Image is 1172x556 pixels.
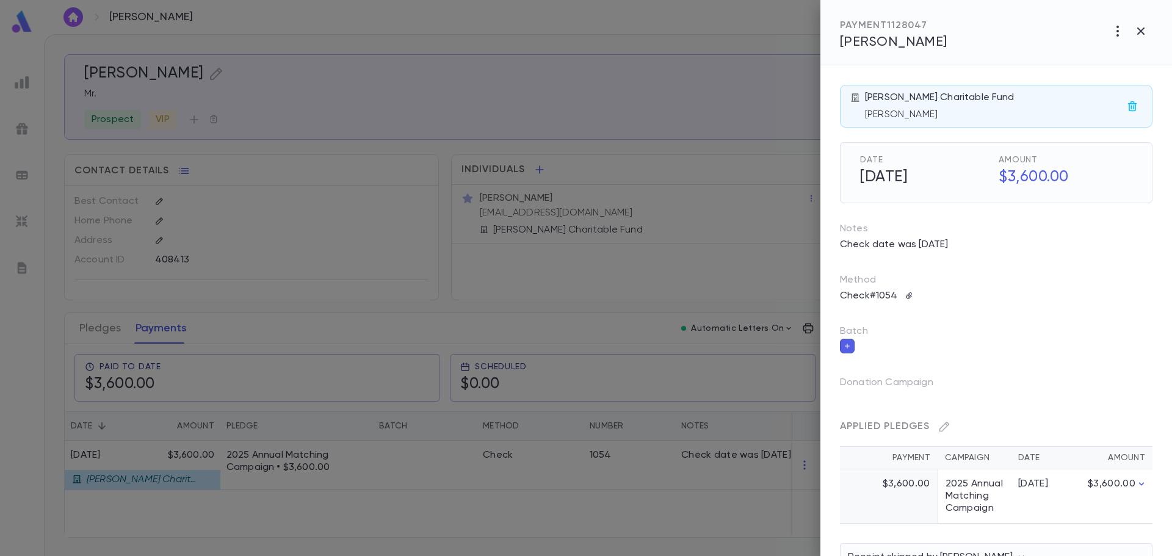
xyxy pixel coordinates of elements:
p: Donation Campaign [840,373,953,397]
span: [PERSON_NAME] [840,35,947,49]
td: 2025 Annual Matching Campaign [938,469,1011,524]
p: Batch [840,325,1152,338]
p: [PERSON_NAME] [865,109,1123,121]
span: Amount [999,155,1132,165]
div: [PERSON_NAME] Charitable Fund [865,92,1123,121]
p: Method [840,274,901,286]
div: PAYMENT 1128047 [840,20,947,32]
th: Date [1011,447,1072,469]
p: Check #1054 [833,286,905,306]
th: Amount [1072,447,1152,469]
div: Check date was [DATE] [833,235,1152,255]
th: Payment [840,447,938,469]
th: Campaign [938,447,1011,469]
p: Notes [840,223,1152,235]
td: $3,600.00 [1072,469,1152,524]
div: [DATE] [1018,478,1065,490]
h5: $3,600.00 [991,165,1132,190]
h5: [DATE] [853,165,994,190]
span: Date [860,155,994,165]
span: Applied Pledges [840,422,930,431]
td: $3,600.00 [840,469,938,524]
